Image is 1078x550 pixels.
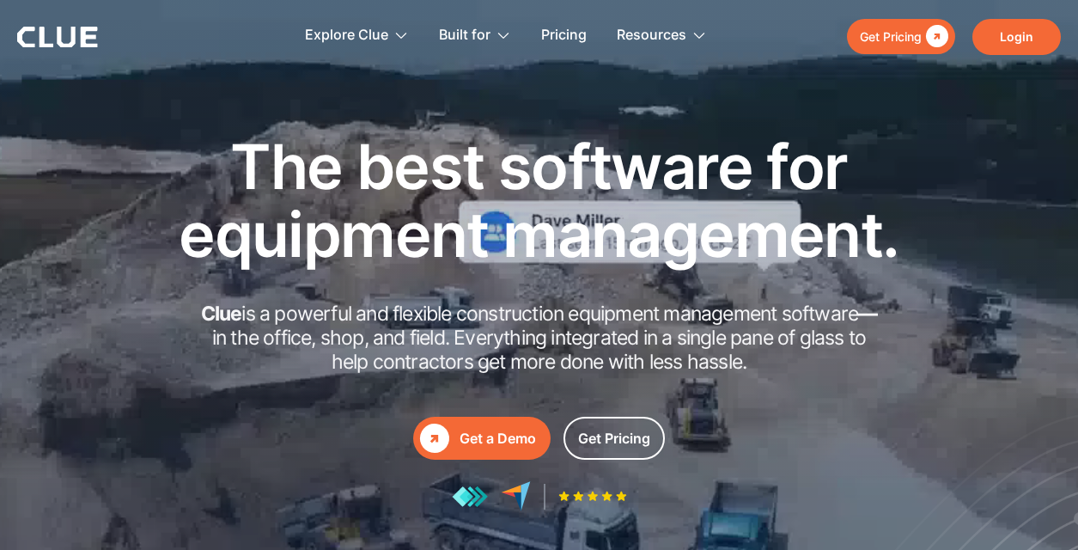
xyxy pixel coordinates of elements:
a: Get a Demo [413,417,551,460]
img: Five-star rating icon [558,491,627,502]
div: Built for [439,9,490,63]
h1: The best software for equipment management. [153,132,926,268]
div: Explore Clue [305,9,409,63]
div: Explore Clue [305,9,388,63]
a: Login [972,19,1061,55]
div: Resources [617,9,707,63]
div: Resources [617,9,686,63]
div: Get Pricing [860,26,922,47]
div:  [420,424,449,453]
a: Pricing [541,9,587,63]
div:  [922,26,948,47]
a: Get Pricing [563,417,665,460]
h2: is a powerful and flexible construction equipment management software in the office, shop, and fi... [196,302,883,374]
a: Get Pricing [847,19,955,54]
div: Built for [439,9,511,63]
strong: — [858,302,877,326]
strong: Clue [201,302,242,326]
div: Get a Demo [460,428,536,449]
img: reviews at getapp [452,486,488,508]
img: reviews at capterra [501,481,531,511]
div: Get Pricing [578,428,650,449]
